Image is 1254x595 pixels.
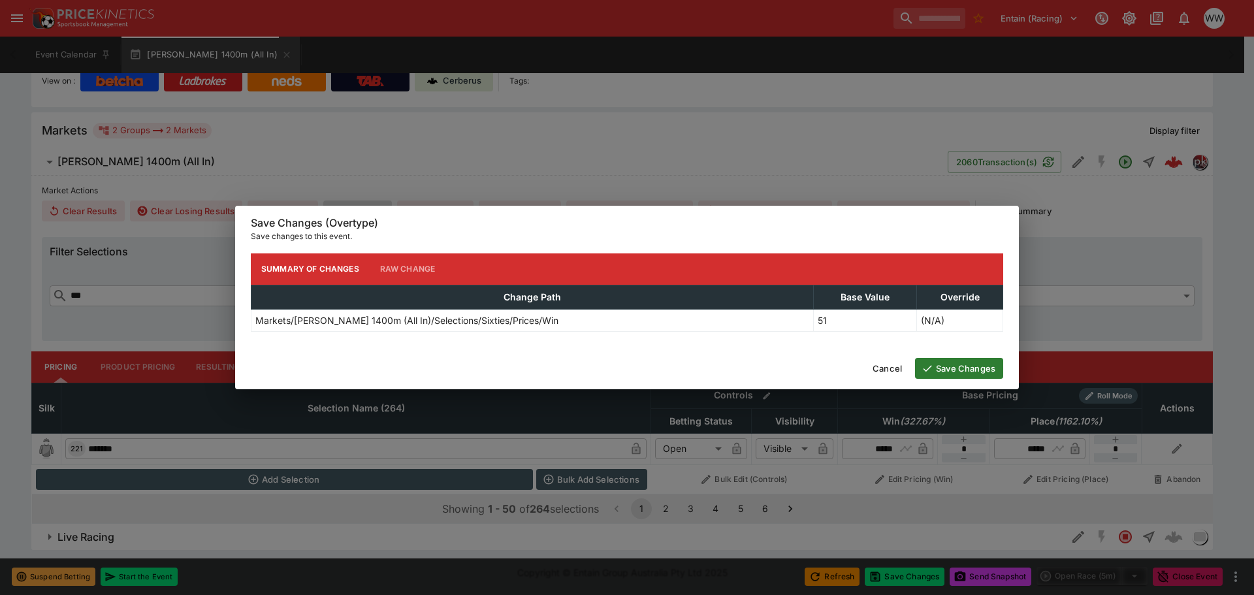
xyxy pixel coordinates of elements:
td: (N/A) [917,309,1003,331]
p: Markets/[PERSON_NAME] 1400m (All In)/Selections/Sixties/Prices/Win [255,314,558,327]
button: Summary of Changes [251,253,370,285]
th: Base Value [813,285,917,309]
th: Change Path [251,285,814,309]
button: Save Changes [915,358,1003,379]
p: Save changes to this event. [251,230,1003,243]
th: Override [917,285,1003,309]
button: Raw Change [370,253,446,285]
td: 51 [813,309,917,331]
h6: Save Changes (Overtype) [251,216,1003,230]
button: Cancel [865,358,910,379]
